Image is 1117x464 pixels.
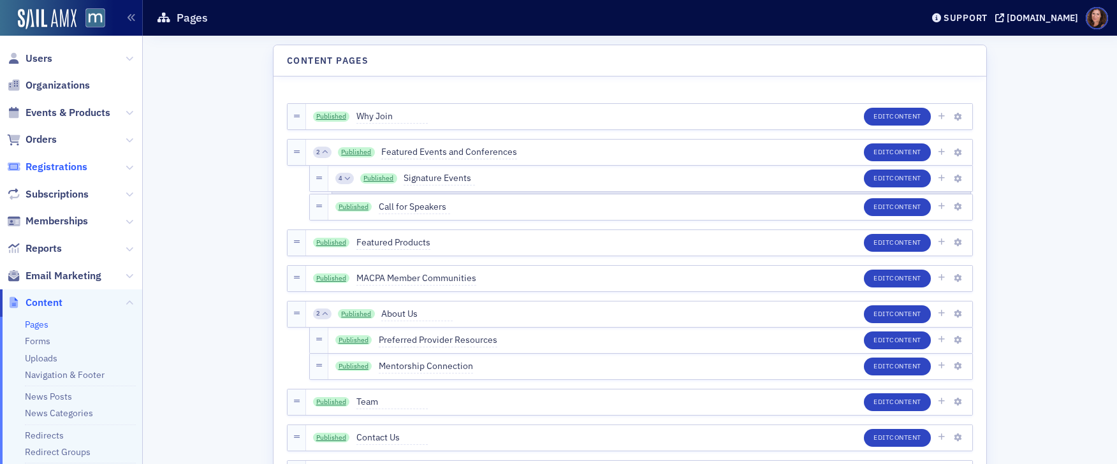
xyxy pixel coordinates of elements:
a: Pages [25,319,48,330]
a: Orders [7,133,57,147]
a: Redirects [25,430,64,441]
span: Featured Events and Conferences [381,145,517,159]
a: Registrations [7,160,87,174]
a: Published [360,173,397,184]
button: EditContent [864,108,931,126]
span: Content [889,309,921,318]
button: EditContent [864,143,931,161]
span: Content [889,361,921,370]
a: Redirect Groups [25,446,91,458]
span: About Us [381,307,453,321]
button: EditContent [864,270,931,287]
span: Email Marketing [26,269,101,283]
span: 4 [339,174,342,183]
span: Content [889,147,921,156]
span: Subscriptions [26,187,89,201]
button: EditContent [864,305,931,323]
span: MACPA Member Communities [356,272,476,286]
span: Memberships [26,214,88,228]
a: Users [7,52,52,66]
span: Organizations [26,78,90,92]
span: Registrations [26,160,87,174]
a: Organizations [7,78,90,92]
span: Featured Products [356,236,430,250]
span: Reports [26,242,62,256]
button: EditContent [864,331,931,349]
a: Published [338,147,375,157]
button: EditContent [864,234,931,252]
div: Support [944,12,988,24]
a: Subscriptions [7,187,89,201]
a: View Homepage [77,8,105,30]
button: EditContent [864,198,931,216]
span: Content [889,112,921,120]
a: Published [313,273,350,284]
span: Content [889,397,921,406]
button: EditContent [864,358,931,375]
span: Content [889,335,921,344]
a: Published [335,335,372,345]
img: SailAMX [18,9,77,29]
a: Reports [7,242,62,256]
span: Profile [1086,7,1108,29]
span: Contact Us [356,431,428,445]
a: Published [313,397,350,407]
a: Content [7,296,62,310]
span: Content [889,273,921,282]
a: Forms [25,335,50,347]
h4: Content Pages [287,54,369,68]
span: Content [26,296,62,310]
span: Content [889,238,921,247]
button: [DOMAIN_NAME] [995,13,1083,22]
span: 2 [316,148,320,157]
span: Content [889,202,921,211]
span: Content [889,173,921,182]
a: Email Marketing [7,269,101,283]
span: Orders [26,133,57,147]
h1: Pages [177,10,208,25]
a: Memberships [7,214,88,228]
span: Mentorship Connection [379,359,473,373]
span: 2 [316,309,320,318]
span: Content [889,433,921,442]
button: EditContent [864,429,931,447]
div: [DOMAIN_NAME] [1007,12,1078,24]
a: Published [313,238,350,248]
a: Published [313,112,350,122]
span: Users [26,52,52,66]
a: Published [335,361,372,372]
span: Signature Events [404,171,475,185]
span: Why Join [356,110,428,124]
span: Team [356,395,428,409]
button: EditContent [864,393,931,411]
span: Events & Products [26,106,110,120]
a: Published [338,309,375,319]
span: Preferred Provider Resources [379,333,497,347]
button: EditContent [864,170,931,187]
a: News Posts [25,391,72,402]
a: Events & Products [7,106,110,120]
a: Published [335,202,372,212]
span: Call for Speakers [379,200,450,214]
a: Uploads [25,352,57,364]
img: SailAMX [85,8,105,28]
a: Published [313,433,350,443]
a: Navigation & Footer [25,369,105,381]
a: News Categories [25,407,93,419]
